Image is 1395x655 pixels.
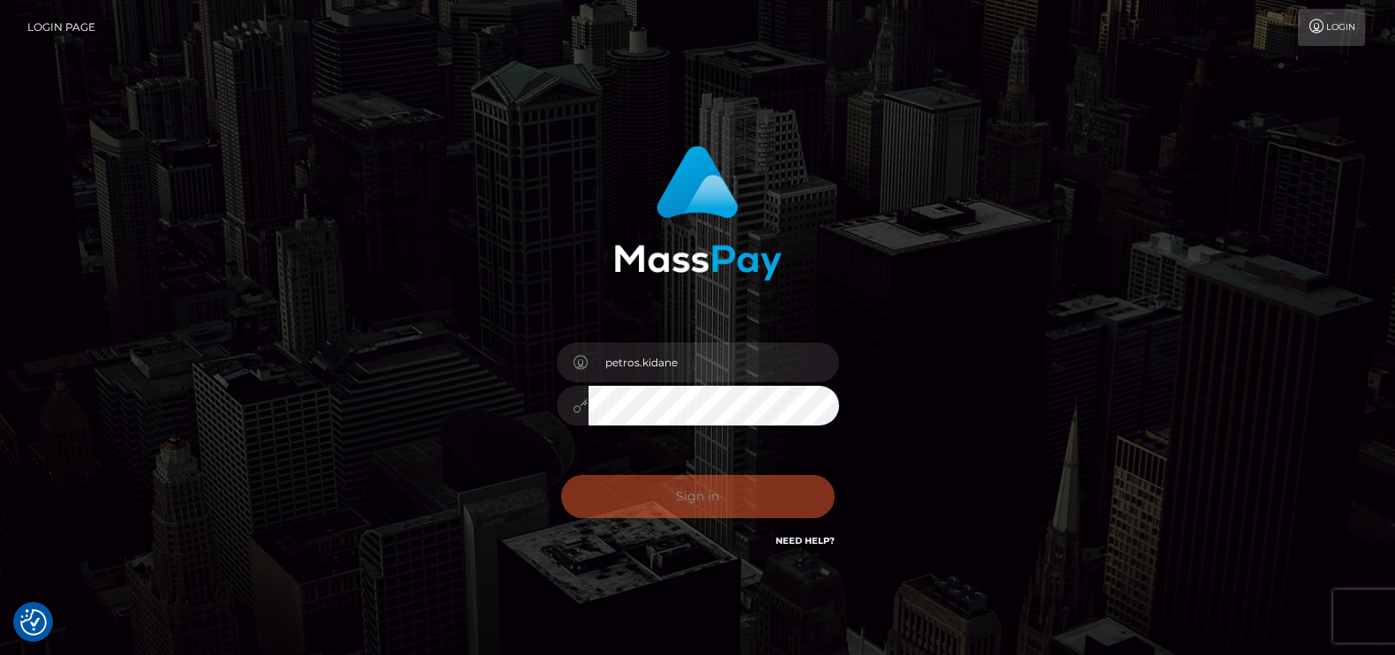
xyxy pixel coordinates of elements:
input: Username... [589,343,839,382]
a: Login Page [27,9,95,46]
img: MassPay Login [614,146,782,281]
button: Consent Preferences [20,609,47,636]
img: Revisit consent button [20,609,47,636]
a: Need Help? [776,535,835,546]
a: Login [1298,9,1365,46]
